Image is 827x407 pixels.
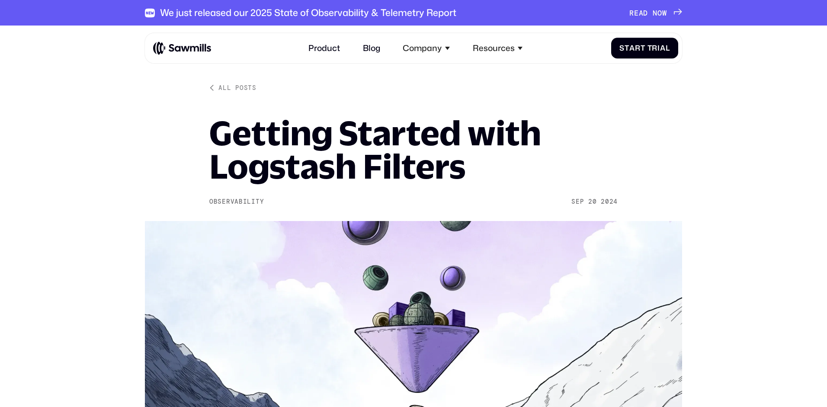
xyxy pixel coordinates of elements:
h1: Getting Started with Logstash Filters [209,116,618,183]
a: StartTrial [611,38,678,59]
span: l [666,44,670,52]
div: Observability [209,198,264,205]
div: 2024 [601,198,618,205]
div: Resources [473,43,515,53]
span: W [662,9,667,17]
div: Company [397,37,456,60]
a: All posts [209,84,256,92]
div: Company [403,43,442,53]
div: We just released our 2025 State of Observability & Telemetry Report [160,7,456,19]
span: r [652,44,657,52]
span: i [657,44,660,52]
span: r [635,44,641,52]
span: T [647,44,652,52]
span: a [629,44,635,52]
span: R [629,9,634,17]
span: a [660,44,666,52]
span: t [625,44,629,52]
div: 20 [588,198,596,205]
span: S [619,44,625,52]
a: Product [302,37,346,60]
span: N [653,9,657,17]
div: All posts [218,84,256,92]
div: Sep [571,198,584,205]
a: READNOW [629,9,683,17]
div: Resources [466,37,529,60]
a: Blog [357,37,387,60]
span: A [639,9,644,17]
span: E [634,9,639,17]
span: O [657,9,662,17]
span: t [641,44,645,52]
span: D [643,9,648,17]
